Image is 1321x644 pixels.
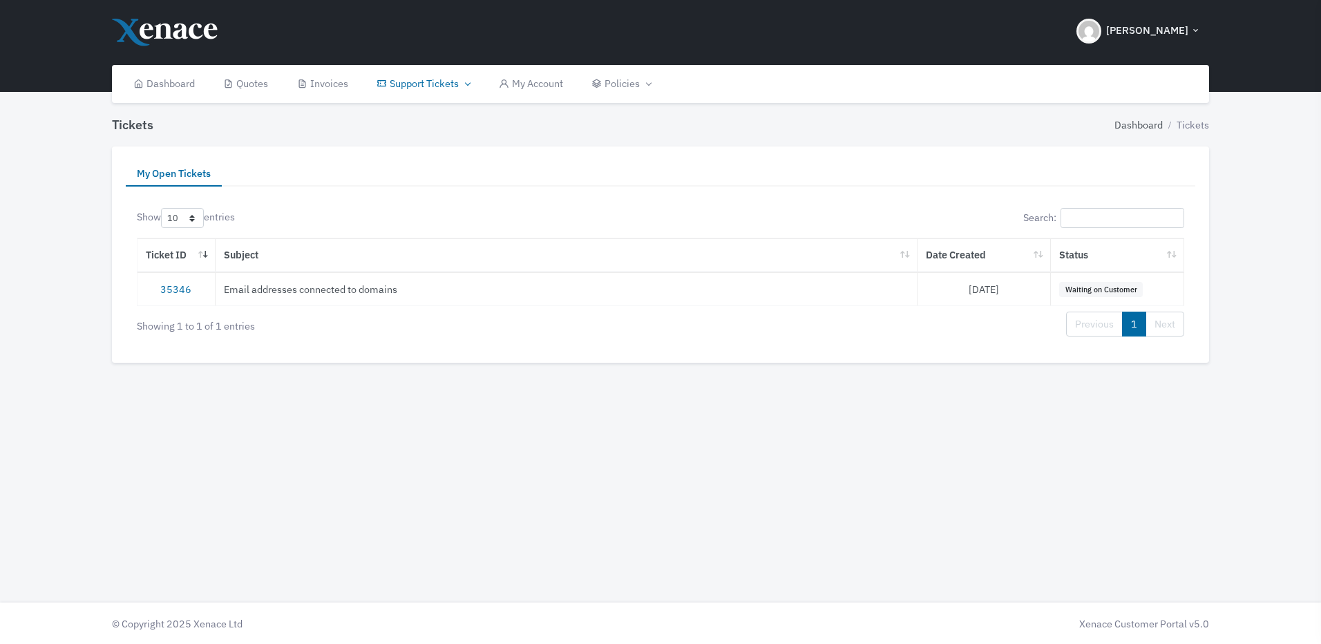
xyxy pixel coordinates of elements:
button: [PERSON_NAME] [1068,7,1209,55]
th: Date Created: activate to sort column ascending [918,238,1051,272]
a: 1 [1122,312,1146,337]
h4: Tickets [112,117,153,133]
div: Xenace Customer Portal v5.0 [667,616,1209,632]
a: Invoices [283,65,363,103]
td: Email addresses connected to domains [216,272,918,305]
span: [PERSON_NAME] [1106,23,1188,39]
th: Status: activate to sort column ascending [1051,238,1184,272]
label: Show entries [137,208,235,228]
a: 35346 [160,283,191,296]
label: Search: [1023,208,1184,228]
select: Showentries [161,208,204,228]
a: Support Tickets [363,65,484,103]
span: My Open Tickets [137,167,211,180]
a: Dashboard [1114,117,1163,133]
span: Waiting on Customer [1059,282,1143,297]
a: Quotes [209,65,283,103]
input: Search: [1061,208,1184,228]
div: Showing 1 to 1 of 1 entries [137,310,567,334]
a: Dashboard [119,65,209,103]
div: © Copyright 2025 Xenace Ltd [105,616,660,632]
th: Subject: activate to sort column ascending [216,238,918,272]
td: [DATE] [918,272,1051,305]
li: Tickets [1163,117,1209,133]
img: Header Avatar [1076,19,1101,44]
a: Policies [578,65,665,103]
th: Ticket ID: activate to sort column ascending [137,238,216,272]
a: My Account [484,65,578,103]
